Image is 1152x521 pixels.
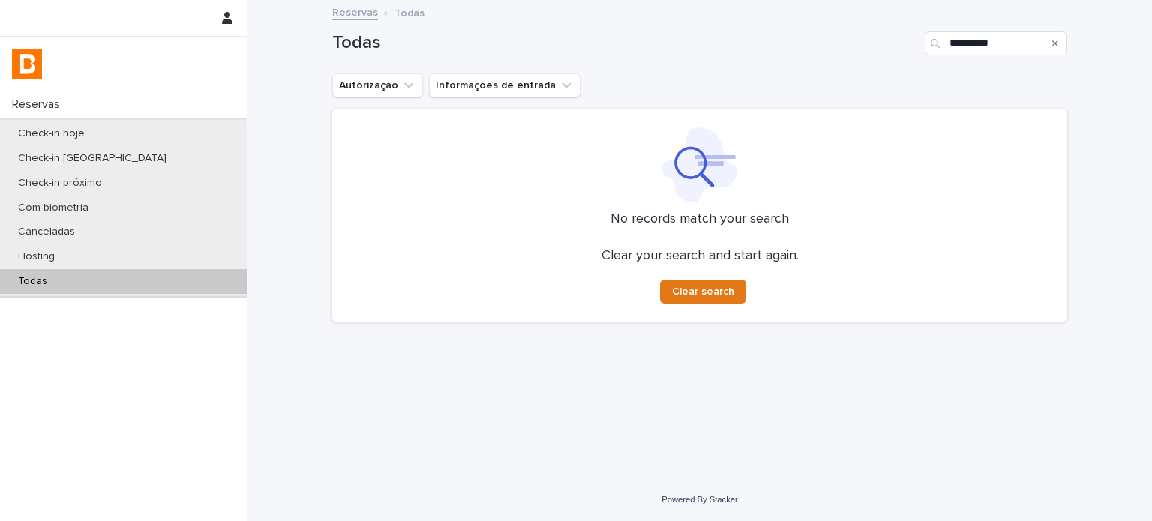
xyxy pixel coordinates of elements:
img: zVaNuJHRTjyIjT5M9Xd5 [12,49,42,79]
p: Clear your search and start again. [601,248,799,265]
p: Check-in hoje [6,127,97,140]
h1: Todas [332,32,919,54]
button: Clear search [660,280,746,304]
p: Todas [394,4,424,20]
a: Reservas [332,3,378,20]
p: Reservas [6,97,72,112]
p: Com biometria [6,202,100,214]
p: Canceladas [6,226,87,238]
p: Check-in próximo [6,177,114,190]
p: No records match your search [350,211,1049,228]
button: Informações de entrada [429,73,580,97]
p: Todas [6,275,59,288]
p: Hosting [6,250,67,263]
input: Search [925,31,1067,55]
span: Clear search [672,286,734,297]
a: Powered By Stacker [661,495,737,504]
button: Autorização [332,73,423,97]
p: Check-in [GEOGRAPHIC_DATA] [6,152,178,165]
